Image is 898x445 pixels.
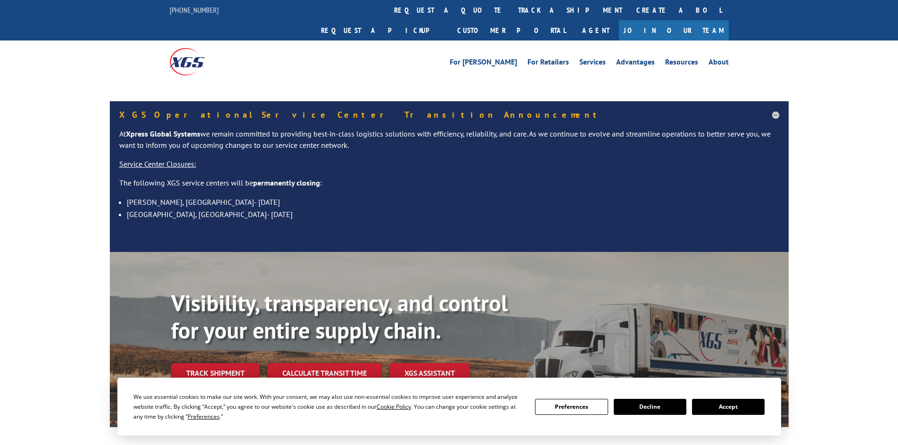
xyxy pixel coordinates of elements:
a: Track shipment [171,363,260,383]
strong: permanently closing [253,178,320,187]
h5: XGS Operational Service Center Transition Announcement [119,111,779,119]
strong: Xpress Global Systems [126,129,200,138]
p: At we remain committed to providing best-in-class logistics solutions with efficiency, reliabilit... [119,129,779,159]
a: Agent [573,20,619,40]
a: [PHONE_NUMBER] [170,5,219,15]
b: Visibility, transparency, and control for your entire supply chain. [171,288,508,345]
a: Request a pickup [314,20,450,40]
button: Accept [692,399,765,415]
a: For [PERSON_NAME] [450,58,517,69]
li: [GEOGRAPHIC_DATA], [GEOGRAPHIC_DATA]- [DATE] [127,208,779,220]
li: [PERSON_NAME], [GEOGRAPHIC_DATA]- [DATE] [127,196,779,208]
a: Services [579,58,606,69]
button: Preferences [535,399,608,415]
u: Service Center Closures: [119,159,196,169]
a: XGS ASSISTANT [389,363,470,383]
span: Preferences [188,413,220,421]
a: About [709,58,729,69]
div: Cookie Consent Prompt [117,378,781,436]
a: Resources [665,58,698,69]
p: The following XGS service centers will be : [119,178,779,196]
a: Join Our Team [619,20,729,40]
button: Decline [614,399,686,415]
span: Cookie Policy [377,403,411,411]
div: We use essential cookies to make our site work. With your consent, we may also use non-essential ... [133,392,524,421]
a: Calculate transit time [267,363,382,383]
a: For Retailers [527,58,569,69]
a: Advantages [616,58,655,69]
a: Customer Portal [450,20,573,40]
